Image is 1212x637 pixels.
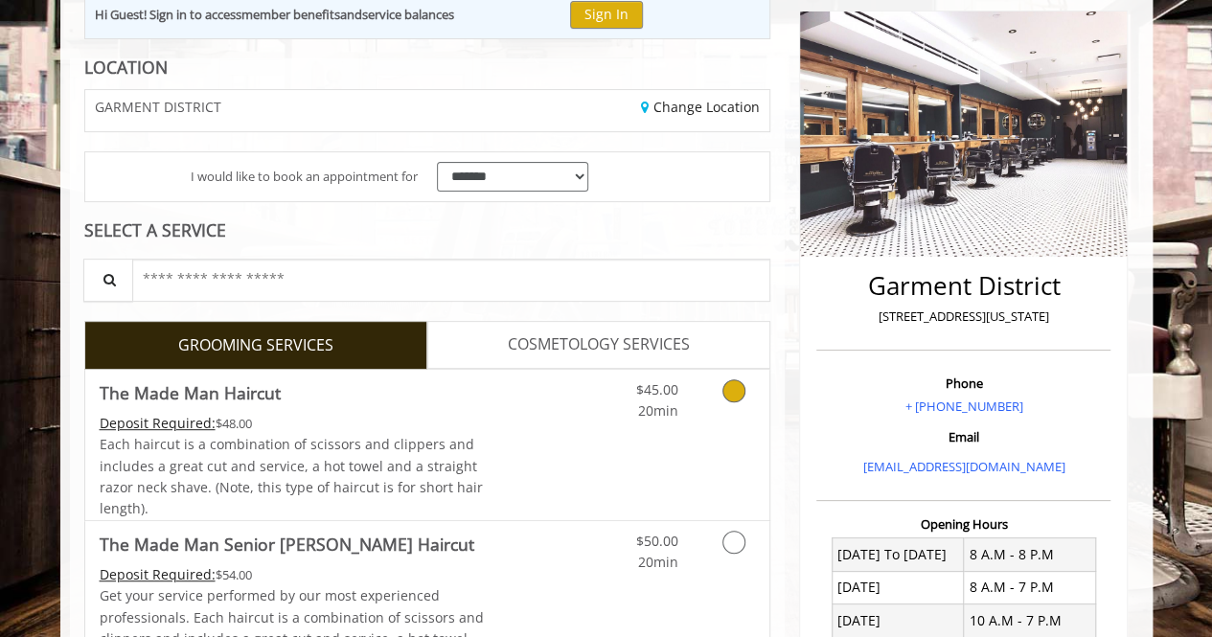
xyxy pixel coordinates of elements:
b: member benefits [241,6,340,23]
span: I would like to book an appointment for [191,167,418,187]
b: The Made Man Haircut [100,379,281,406]
span: GARMENT DISTRICT [95,100,221,114]
span: $45.00 [635,380,677,398]
span: 20min [637,553,677,571]
span: This service needs some Advance to be paid before we block your appointment [100,565,216,583]
b: The Made Man Senior [PERSON_NAME] Haircut [100,531,474,557]
td: [DATE] To [DATE] [832,538,964,571]
h3: Opening Hours [816,517,1110,531]
a: [EMAIL_ADDRESS][DOMAIN_NAME] [862,458,1064,475]
td: [DATE] [832,604,964,637]
b: service balances [362,6,454,23]
td: 8 A.M - 7 P.M [964,571,1096,603]
div: $54.00 [100,564,485,585]
button: Service Search [83,259,133,302]
div: Hi Guest! Sign in to access and [95,5,454,25]
span: GROOMING SERVICES [178,333,333,358]
b: LOCATION [84,56,168,79]
td: 10 A.M - 7 P.M [964,604,1096,637]
h3: Phone [821,376,1106,390]
span: $50.00 [635,532,677,550]
td: [DATE] [832,571,964,603]
button: Sign In [570,1,643,29]
a: Change Location [641,98,760,116]
span: Each haircut is a combination of scissors and clippers and includes a great cut and service, a ho... [100,435,483,517]
p: [STREET_ADDRESS][US_STATE] [821,307,1106,327]
div: SELECT A SERVICE [84,221,771,239]
span: COSMETOLOGY SERVICES [508,332,690,357]
a: + [PHONE_NUMBER] [904,398,1022,415]
span: This service needs some Advance to be paid before we block your appointment [100,414,216,432]
h3: Email [821,430,1106,444]
td: 8 A.M - 8 P.M [964,538,1096,571]
span: 20min [637,401,677,420]
h2: Garment District [821,272,1106,300]
div: $48.00 [100,413,485,434]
